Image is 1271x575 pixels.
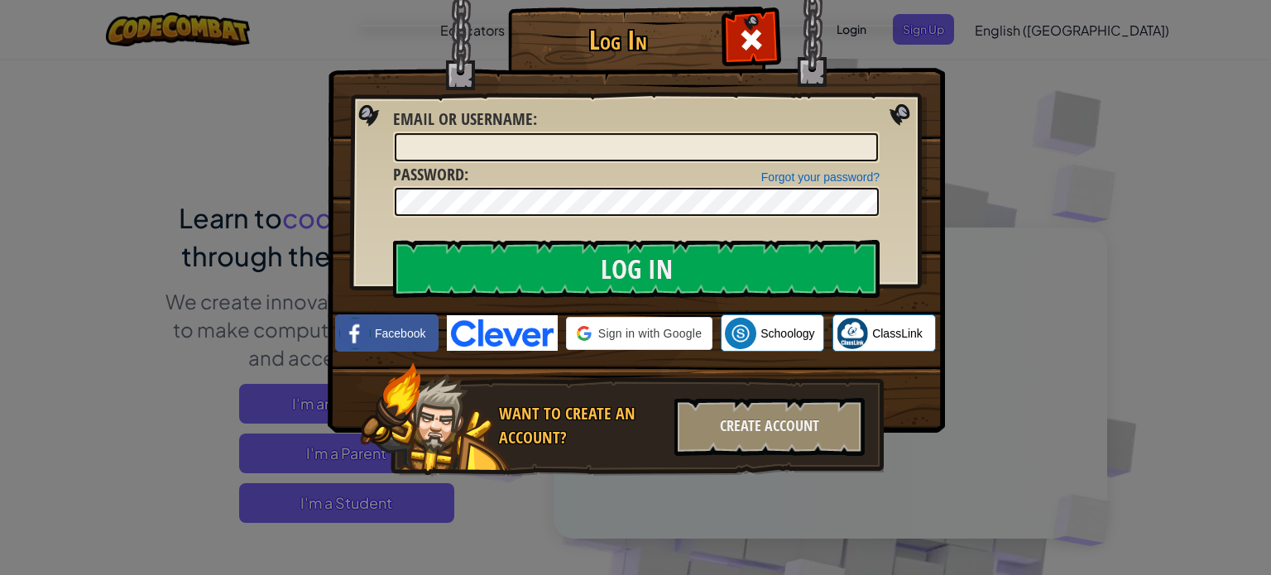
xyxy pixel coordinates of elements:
[499,402,664,449] div: Want to create an account?
[512,26,723,55] h1: Log In
[393,108,533,130] span: Email or Username
[566,317,712,350] div: Sign in with Google
[725,318,756,349] img: schoology.png
[760,325,814,342] span: Schoology
[447,315,558,351] img: clever-logo-blue.png
[393,163,468,187] label: :
[598,325,702,342] span: Sign in with Google
[375,325,425,342] span: Facebook
[674,398,865,456] div: Create Account
[393,163,464,185] span: Password
[339,318,371,349] img: facebook_small.png
[872,325,923,342] span: ClassLink
[393,108,537,132] label: :
[761,170,880,184] a: Forgot your password?
[393,240,880,298] input: Log In
[837,318,868,349] img: classlink-logo-small.png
